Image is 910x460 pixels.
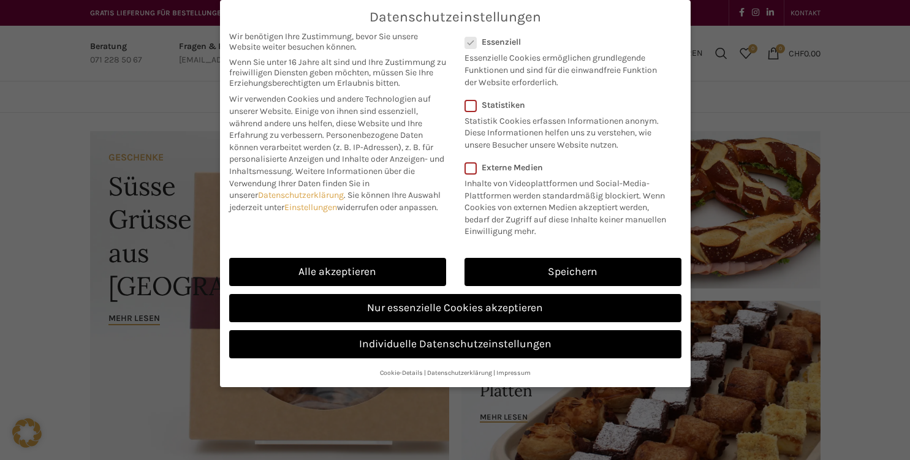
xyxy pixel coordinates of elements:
p: Essenzielle Cookies ermöglichen grundlegende Funktionen und sind für die einwandfreie Funktion de... [464,47,665,88]
a: Datenschutzerklärung [427,369,492,377]
a: Impressum [496,369,531,377]
span: Wir benötigen Ihre Zustimmung, bevor Sie unsere Website weiter besuchen können. [229,31,446,52]
p: Inhalte von Videoplattformen und Social-Media-Plattformen werden standardmäßig blockiert. Wenn Co... [464,173,673,238]
span: Wir verwenden Cookies und andere Technologien auf unserer Website. Einige von ihnen sind essenzie... [229,94,431,140]
p: Statistik Cookies erfassen Informationen anonym. Diese Informationen helfen uns zu verstehen, wie... [464,110,665,151]
span: Personenbezogene Daten können verarbeitet werden (z. B. IP-Adressen), z. B. für personalisierte A... [229,130,444,176]
label: Essenziell [464,37,665,47]
span: Sie können Ihre Auswahl jederzeit unter widerrufen oder anpassen. [229,190,441,213]
label: Externe Medien [464,162,673,173]
a: Cookie-Details [380,369,423,377]
a: Datenschutzerklärung [258,190,344,200]
span: Weitere Informationen über die Verwendung Ihrer Daten finden Sie in unserer . [229,166,415,200]
a: Alle akzeptieren [229,258,446,286]
label: Statistiken [464,100,665,110]
a: Einstellungen [284,202,337,213]
a: Speichern [464,258,681,286]
span: Datenschutzeinstellungen [370,9,541,25]
a: Nur essenzielle Cookies akzeptieren [229,294,681,322]
a: Individuelle Datenschutzeinstellungen [229,330,681,358]
span: Wenn Sie unter 16 Jahre alt sind und Ihre Zustimmung zu freiwilligen Diensten geben möchten, müss... [229,57,446,88]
